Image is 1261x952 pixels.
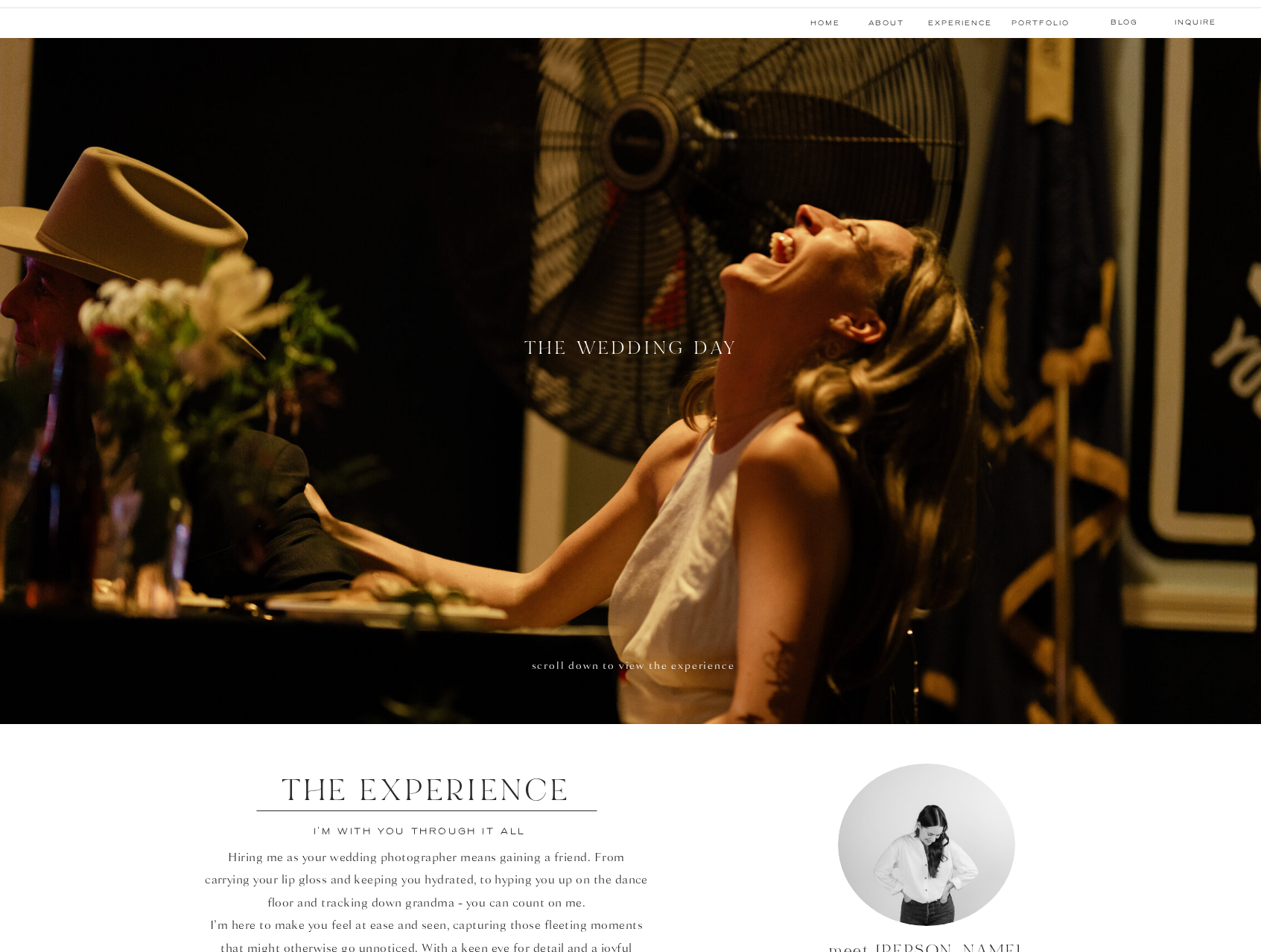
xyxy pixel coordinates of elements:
p: THE EXPERIENCE [241,771,612,810]
a: Home [808,17,842,29]
a: experience [928,17,992,29]
a: About [868,17,901,29]
p: i'm with you through it all [296,823,544,838]
a: Inquire [1169,16,1222,28]
h2: the wedding day [522,340,741,362]
h1: scroll down to view the experience [480,658,787,677]
a: blog [1095,16,1153,28]
a: Portfolio [1011,17,1067,29]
